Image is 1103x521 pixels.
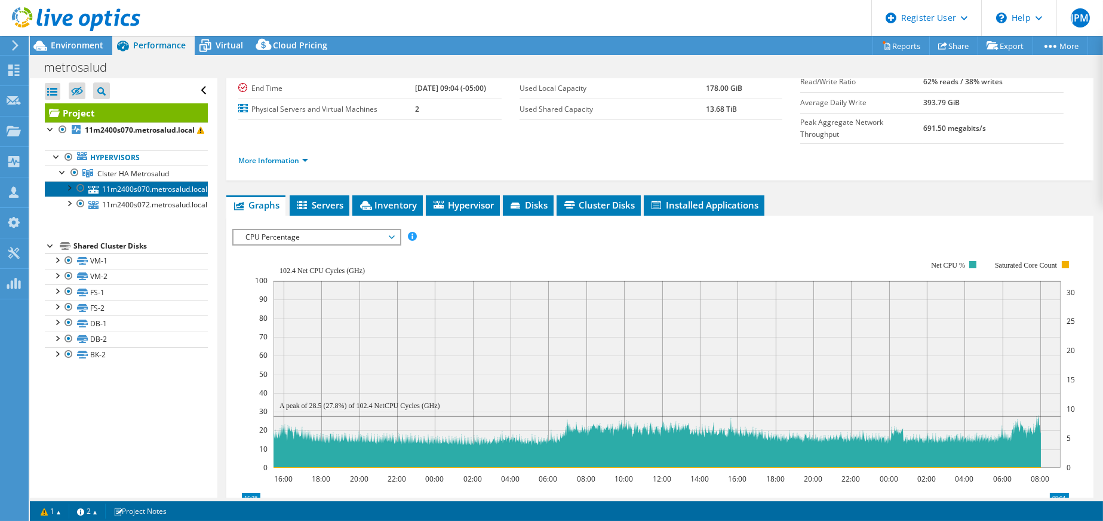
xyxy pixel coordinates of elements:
text: 20:00 [351,474,369,484]
span: Installed Applications [650,199,758,211]
a: 11m2400s070.metrosalud.local [45,122,208,138]
svg: \n [996,13,1007,23]
text: 90 [259,294,268,304]
text: 12:00 [653,474,672,484]
text: 15 [1067,375,1075,385]
text: 100 [255,275,268,286]
span: Disks [509,199,548,211]
span: JPM [1071,8,1090,27]
b: 178.00 GiB [706,83,742,93]
a: VM-2 [45,269,208,284]
span: Cluster Disks [563,199,635,211]
text: 20 [259,425,268,435]
text: A peak of 28.5 (27.8%) of 102.4 NetCPU Cycles (GHz) [279,402,440,410]
a: Hypervisors [45,150,208,166]
div: Shared Cluster Disks [73,239,208,253]
a: BK-2 [45,347,208,363]
text: 16:00 [275,474,293,484]
a: More Information [238,155,308,166]
text: 04:00 [955,474,974,484]
text: 50 [259,369,268,379]
text: 25 [1067,316,1075,326]
text: 70 [259,332,268,342]
b: 13.68 TiB [706,104,737,114]
label: Peak Aggregate Network Throughput [800,117,923,140]
a: 1 [32,504,69,519]
text: 30 [259,406,268,416]
text: Saturated Core Count [996,261,1058,269]
text: 0 [1067,462,1071,473]
a: VM-1 [45,253,208,269]
text: 40 [259,388,268,398]
b: 2 [415,104,419,114]
text: 18:00 [767,474,785,484]
text: 5 [1067,433,1071,443]
a: FS-2 [45,300,208,315]
text: 00:00 [426,474,444,484]
label: Used Shared Capacity [520,103,706,115]
a: Project Notes [105,504,175,519]
text: 18:00 [312,474,331,484]
b: 393.79 GiB [923,97,960,108]
a: 11m2400s070.metrosalud.local [45,181,208,197]
a: FS-1 [45,284,208,300]
span: Inventory [358,199,417,211]
a: Reports [872,36,930,55]
a: Share [929,36,978,55]
b: [DATE] 09:04 (-05:00) [415,83,486,93]
text: 80 [259,313,268,323]
text: 20:00 [804,474,823,484]
text: 22:00 [388,474,407,484]
label: Average Daily Write [800,97,923,109]
text: 04:00 [502,474,520,484]
span: Cloud Pricing [273,39,327,51]
text: 20 [1067,345,1075,355]
label: Physical Servers and Virtual Machines [238,103,415,115]
text: 10 [259,444,268,454]
a: DB-2 [45,332,208,347]
text: 02:00 [464,474,483,484]
a: More [1033,36,1088,55]
text: 10:00 [615,474,634,484]
text: 0 [263,462,268,473]
text: 16:00 [729,474,747,484]
a: Clster HA Metrosalud [45,166,208,181]
text: 102.4 Net CPU Cycles (GHz) [279,266,365,275]
span: Servers [296,199,343,211]
text: 10 [1067,404,1075,414]
b: 62% reads / 38% writes [923,76,1003,87]
text: 14:00 [691,474,709,484]
text: 08:00 [1031,474,1050,484]
h1: metrosalud [39,61,125,74]
span: CPU Percentage [239,230,393,244]
a: Project [45,103,208,122]
label: End Time [238,82,415,94]
a: DB-1 [45,315,208,331]
text: 22:00 [842,474,861,484]
a: 11m2400s072.metrosalud.local [45,197,208,212]
span: Graphs [232,199,279,211]
label: Read/Write Ratio [800,76,923,88]
a: Export [978,36,1033,55]
span: Performance [133,39,186,51]
b: 691.50 megabits/s [923,123,986,133]
span: Virtual [216,39,243,51]
text: Net CPU % [932,261,966,269]
text: 06:00 [539,474,558,484]
text: 30 [1067,287,1075,298]
span: Clster HA Metrosalud [97,168,169,179]
text: 02:00 [918,474,936,484]
span: Hypervisor [432,199,494,211]
a: 2 [69,504,106,519]
text: 06:00 [994,474,1012,484]
text: 08:00 [577,474,596,484]
text: 60 [259,350,268,360]
text: 00:00 [880,474,899,484]
label: Used Local Capacity [520,82,706,94]
b: 11m2400s070.metrosalud.local [85,125,195,135]
span: Environment [51,39,103,51]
